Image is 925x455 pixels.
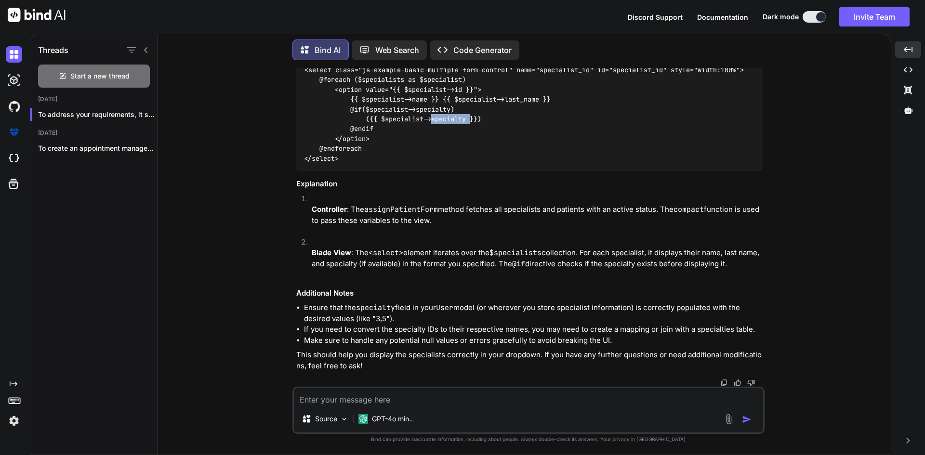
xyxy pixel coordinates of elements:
img: GPT-4o mini [358,414,368,424]
h3: Explanation [296,179,763,190]
h3: Additional Notes [296,288,763,299]
p: To address your requirements, it seems y... [38,110,158,119]
strong: Controller [312,205,347,214]
h1: Threads [38,44,68,56]
span: Dark mode [763,12,799,22]
p: Code Generator [453,44,512,56]
p: Source [315,414,337,424]
h2: [DATE] [30,95,158,103]
img: dislike [747,379,755,387]
img: premium [6,124,22,141]
span: Start a new thread [70,71,130,81]
h2: [DATE] [30,129,158,137]
li: If you need to convert the specialty IDs to their respective names, you may need to create a mapp... [304,324,763,335]
li: Ensure that the field in your model (or wherever you store specialist information) is correctly p... [304,302,763,324]
li: Make sure to handle any potential null values or errors gracefully to avoid breaking the UI. [304,335,763,346]
img: copy [720,379,728,387]
code: @if [512,259,525,269]
strong: Blade View [312,248,351,257]
code: $specialists [489,248,542,258]
p: Bind AI [315,44,341,56]
button: Discord Support [628,12,683,22]
code: specialty [356,303,395,312]
code: <select> [369,248,403,258]
img: cloudideIcon [6,150,22,167]
img: icon [742,415,752,424]
span: Discord Support [628,13,683,21]
img: darkChat [6,46,22,63]
img: attachment [723,414,734,425]
span: Documentation [697,13,748,21]
img: Pick Models [340,415,348,423]
p: : The element iterates over the collection. For each specialist, it displays their name, last nam... [312,247,763,269]
code: compact [674,205,704,214]
code: assignPatientForm [364,205,438,214]
img: settings [6,413,22,429]
img: Bind AI [8,8,66,22]
p: GPT-4o min.. [372,414,413,424]
p: This should help you display the specialists correctly in your dropdown. If you have any further ... [296,350,763,371]
p: Bind can provide inaccurate information, including about people. Always double-check its answers.... [292,436,765,443]
p: Web Search [375,44,419,56]
code: <select class="js-example-basic-multiple form-control" name="specialist_id" id="specialist_id" st... [304,65,744,163]
img: like [734,379,741,387]
p: : The method fetches all specialists and patients with an active status. The function is used to ... [312,204,763,226]
p: To create an appointment management syst... [38,143,158,153]
img: githubDark [6,98,22,115]
code: User [436,303,453,312]
button: Documentation [697,12,748,22]
img: darkAi-studio [6,72,22,89]
button: Invite Team [839,7,910,26]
